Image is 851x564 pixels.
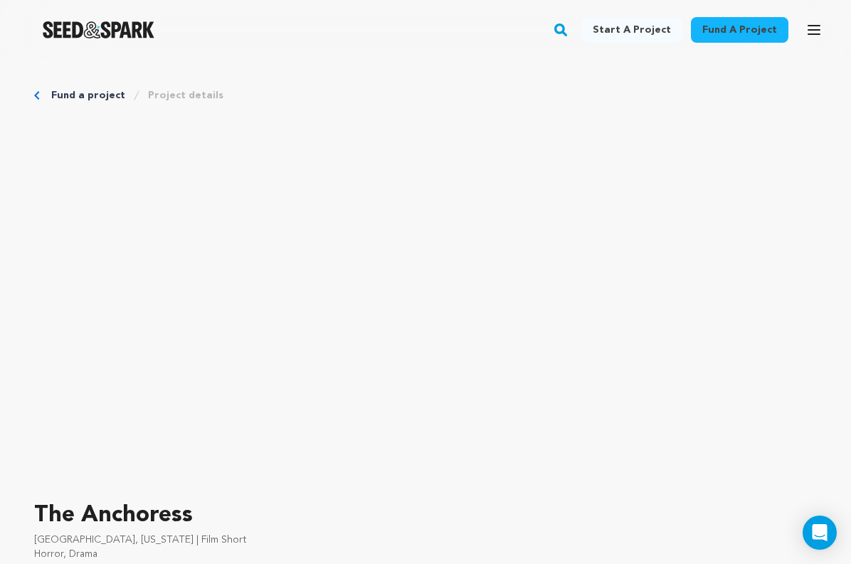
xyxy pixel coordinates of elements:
[34,533,817,547] p: [GEOGRAPHIC_DATA], [US_STATE] | Film Short
[34,547,817,561] p: Horror, Drama
[43,21,154,38] img: Seed&Spark Logo Dark Mode
[148,88,223,103] a: Project details
[581,17,682,43] a: Start a project
[51,88,125,103] a: Fund a project
[803,516,837,550] div: Open Intercom Messenger
[691,17,788,43] a: Fund a project
[34,88,817,103] div: Breadcrumb
[34,498,817,533] p: The Anchoress
[43,21,154,38] a: Seed&Spark Homepage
